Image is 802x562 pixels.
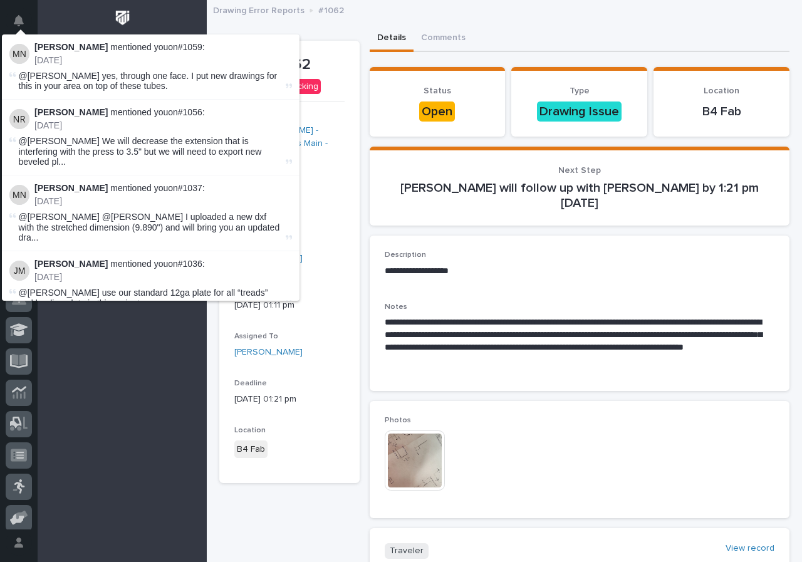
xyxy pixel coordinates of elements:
img: Marston Norris [9,44,29,64]
span: Photos [385,417,411,424]
div: Drawing Issue [537,101,622,122]
p: mentioned you on : [34,107,292,118]
strong: [PERSON_NAME] [34,107,108,117]
strong: [PERSON_NAME] [34,183,108,193]
p: mentioned you on : [34,183,292,194]
a: #1036 [178,259,202,269]
button: Comments [414,26,473,52]
p: mentioned you on : [34,259,292,269]
span: Location [234,427,266,434]
div: B4 Fab [234,440,268,459]
span: Assigned To [234,333,278,340]
a: #1056 [178,107,202,117]
span: Status [424,86,451,95]
img: Johnathan McGurn [9,261,29,281]
a: #1037 [178,183,202,193]
p: [DATE] [34,55,292,66]
img: Workspace Logo [111,6,134,29]
img: Nate Rulli [9,109,29,129]
span: @[PERSON_NAME] We will decrease the extension that is interfering with the press to 3.5" but we w... [19,136,283,167]
span: Next Step [558,166,601,175]
span: Notes [385,303,407,311]
a: View record [726,543,774,554]
img: Marston Norris [9,185,29,205]
div: Notifications [16,15,32,35]
span: Location [704,86,739,95]
p: [PERSON_NAME] will follow up with [PERSON_NAME] by 1:21 pm [DATE] [385,180,775,211]
p: [DATE] [34,272,292,283]
span: @[PERSON_NAME] @[PERSON_NAME] I uploaded a new dxf with the stretched dimension (9.890") and will... [19,212,283,243]
p: B4 Fab [669,104,774,119]
button: Details [370,26,414,52]
span: @[PERSON_NAME] yes, through one face. I put new drawings for this in your area on top of these tu... [19,71,278,91]
span: Description [385,251,426,259]
button: Notifications [6,8,32,34]
span: Deadline [234,380,267,387]
p: Traveler [385,543,429,559]
p: [DATE] 01:21 pm [234,393,345,406]
div: Open [419,101,455,122]
p: mentioned you on : [34,42,292,53]
strong: [PERSON_NAME] [34,259,108,269]
p: Drawing Error Reports [213,3,305,16]
span: @[PERSON_NAME] use our standard 12ga plate for all “treads” and landing plate in this project [19,288,268,308]
p: [DATE] [34,196,292,207]
p: [DATE] [34,120,292,131]
span: Type [570,86,590,95]
a: [PERSON_NAME] [234,346,303,359]
p: #1062 [318,3,344,16]
a: #1059 [178,42,202,52]
strong: [PERSON_NAME] [34,42,108,52]
p: [DATE] 01:11 pm [234,299,345,312]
